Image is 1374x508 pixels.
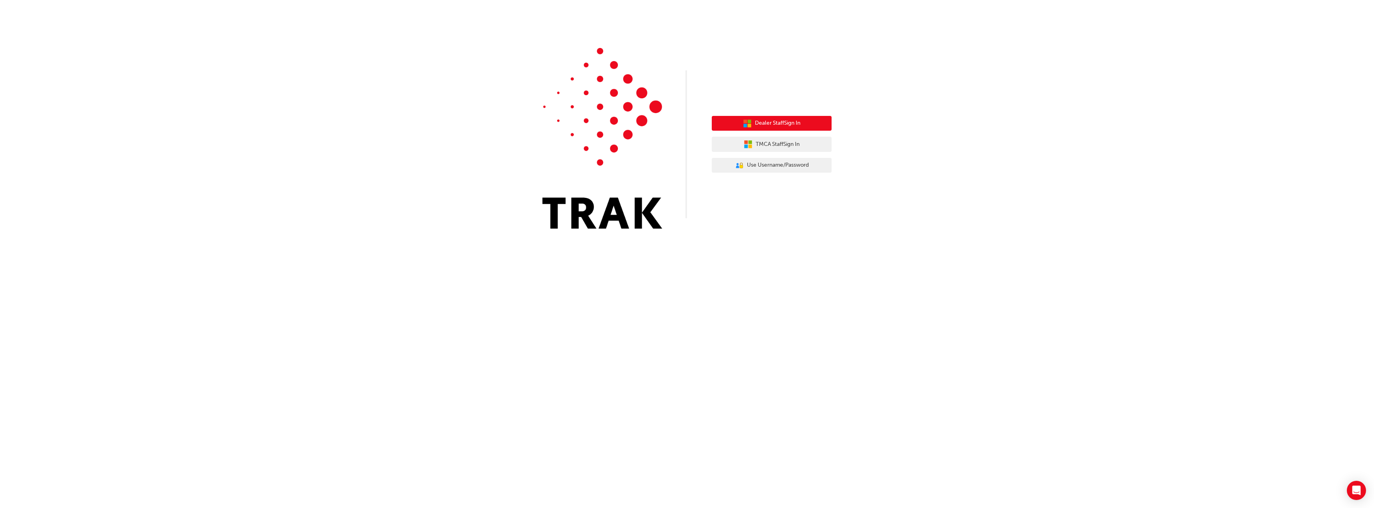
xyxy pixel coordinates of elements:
[747,161,809,170] span: Use Username/Password
[542,48,662,229] img: Trak
[755,119,800,128] span: Dealer Staff Sign In
[1347,481,1366,500] div: Open Intercom Messenger
[712,137,832,152] button: TMCA StaffSign In
[712,158,832,173] button: Use Username/Password
[712,116,832,131] button: Dealer StaffSign In
[756,140,800,149] span: TMCA Staff Sign In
